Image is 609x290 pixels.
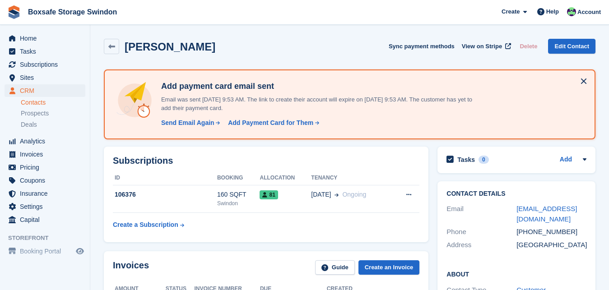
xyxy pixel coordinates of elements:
img: stora-icon-8386f47178a22dfd0bd8f6a31ec36ba5ce8667c1dd55bd0f319d3a0aa187defe.svg [7,5,21,19]
div: 106376 [113,190,217,199]
th: Allocation [260,171,311,185]
a: Edit Contact [548,39,595,54]
div: 0 [479,156,489,164]
a: Prospects [21,109,85,118]
span: 81 [260,190,278,199]
div: Create a Subscription [113,220,178,230]
div: [GEOGRAPHIC_DATA] [516,240,586,250]
a: Create an Invoice [358,260,420,275]
a: Create a Subscription [113,216,184,233]
span: Settings [20,200,74,213]
a: menu [5,71,85,84]
a: Contacts [21,98,85,107]
span: Storefront [8,234,90,243]
span: Prospects [21,109,49,118]
span: Analytics [20,135,74,147]
span: Create [502,7,520,16]
span: Deals [21,120,37,129]
span: Home [20,32,74,45]
a: menu [5,200,85,213]
span: Subscriptions [20,58,74,71]
h4: Add payment card email sent [158,81,474,92]
span: [DATE] [311,190,331,199]
h2: Tasks [457,156,475,164]
th: Booking [217,171,260,185]
a: menu [5,32,85,45]
span: Insurance [20,187,74,200]
a: View on Stripe [458,39,513,54]
div: Send Email Again [161,118,214,128]
a: Add Payment Card for Them [224,118,320,128]
a: menu [5,174,85,187]
h2: Invoices [113,260,149,275]
div: Address [446,240,516,250]
a: Preview store [74,246,85,257]
h2: Subscriptions [113,156,419,166]
a: menu [5,213,85,226]
a: menu [5,58,85,71]
a: Boxsafe Storage Swindon [24,5,121,19]
span: View on Stripe [462,42,502,51]
p: Email was sent [DATE] 9:53 AM. The link to create their account will expire on [DATE] 9:53 AM. Th... [158,95,474,113]
a: menu [5,135,85,147]
div: Swindon [217,199,260,207]
button: Delete [516,39,541,54]
a: menu [5,187,85,200]
span: Tasks [20,45,74,58]
div: Email [446,204,516,224]
span: Ongoing [342,191,366,198]
a: menu [5,45,85,58]
th: Tenancy [311,171,392,185]
div: Add Payment Card for Them [228,118,313,128]
th: ID [113,171,217,185]
span: Sites [20,71,74,84]
h2: [PERSON_NAME] [125,41,215,53]
span: Capital [20,213,74,226]
a: menu [5,245,85,258]
span: Account [577,8,601,17]
span: Invoices [20,148,74,161]
span: Help [546,7,559,16]
h2: About [446,269,586,278]
div: Phone [446,227,516,237]
a: menu [5,84,85,97]
span: CRM [20,84,74,97]
a: [EMAIL_ADDRESS][DOMAIN_NAME] [516,205,577,223]
a: Deals [21,120,85,129]
span: Booking Portal [20,245,74,258]
div: 160 SQFT [217,190,260,199]
a: menu [5,148,85,161]
img: Kim Virabi [567,7,576,16]
img: add-payment-card-4dbda4983b697a7845d177d07a5d71e8a16f1ec00487972de202a45f1e8132f5.svg [116,81,154,120]
a: Guide [315,260,355,275]
span: Pricing [20,161,74,174]
a: Add [560,155,572,165]
span: Coupons [20,174,74,187]
a: menu [5,161,85,174]
h2: Contact Details [446,190,586,198]
div: [PHONE_NUMBER] [516,227,586,237]
button: Sync payment methods [389,39,455,54]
